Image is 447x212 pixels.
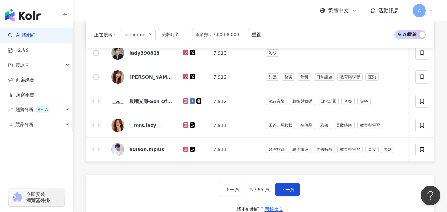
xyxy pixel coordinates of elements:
[266,98,287,105] span: 流行音樂
[158,29,189,40] span: 美妝時尚
[341,98,355,105] span: 音樂
[266,49,279,57] span: 彩妝
[252,32,261,37] div: 重置
[314,73,335,81] span: 日常話題
[365,146,379,153] span: 美食
[15,117,34,132] span: 競品分析
[334,122,355,129] span: 美妝時尚
[378,7,399,14] span: 活動訊息
[111,70,124,84] img: KOL Avatar
[266,146,287,153] span: 台灣旅遊
[129,98,172,105] div: 晨曦光廊-Sun Of Morning
[225,187,239,192] span: 上一頁
[418,7,421,14] span: A
[94,32,117,37] span: 正在搜尋 ：
[111,46,124,60] img: KOL Avatar
[111,119,172,132] a: KOL Avatar__mrs.lazy__
[111,143,172,156] a: KOL Avataradison.mplus
[357,98,371,105] span: 穿搭
[111,46,172,60] a: KOL Avatarlady390813
[298,122,315,129] span: 奢侈品
[8,107,13,112] span: rise
[111,95,124,108] img: KOL Avatar
[26,191,50,203] span: 立即安裝 瀏覽器外掛
[290,146,311,153] span: 親子旅遊
[192,29,249,40] span: 追蹤數：7,000-8,000
[129,50,160,56] div: lady390813
[8,77,34,83] a: 商案媒合
[9,189,64,206] a: chrome extension立即安裝 瀏覽器外掛
[328,7,349,14] span: 繁體中文
[208,89,261,113] td: 7,912
[266,122,295,129] span: 田徑、馬拉松
[318,98,339,105] span: 日常話題
[314,146,335,153] span: 美妝時尚
[8,47,30,54] a: 找貼文
[111,70,172,84] a: KOL Avatar[PERSON_NAME].unique_
[365,73,379,81] span: 運動
[111,95,172,108] a: KOL Avatar晨曦光廊-Sun Of Morning
[120,29,156,40] span: Instagram
[129,74,172,80] div: [PERSON_NAME].unique_
[220,183,245,196] button: 上一頁
[421,186,440,205] iframe: Help Scout Beacon - Open
[337,73,363,81] span: 教育與學習
[250,187,270,192] span: 5 / 65 頁
[357,122,382,129] span: 教育與學習
[11,192,23,203] img: chrome extension
[208,113,261,138] td: 7,911
[35,106,50,113] div: BETA
[15,58,29,72] span: 資源庫
[15,102,50,117] span: 趨勢分析
[290,98,315,105] span: 藝術與娛樂
[282,73,295,81] span: 醫美
[265,207,283,212] span: 回報建立
[111,119,124,132] img: KOL Avatar
[381,146,394,153] span: 美髮
[111,143,124,156] img: KOL Avatar
[208,65,261,89] td: 7,912
[318,122,331,129] span: 彩妝
[8,32,36,39] a: searchAI 找網紅
[208,41,261,65] td: 7,913
[298,73,311,81] span: 飲料
[5,9,41,22] img: logo
[266,73,279,81] span: 甜點
[275,183,300,196] button: 下一頁
[337,146,363,153] span: 教育與學習
[8,92,34,98] a: 洞察報告
[129,146,164,153] div: adison.mplus
[208,138,261,162] td: 7,911
[129,122,161,129] div: __mrs.lazy__
[281,187,294,192] span: 下一頁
